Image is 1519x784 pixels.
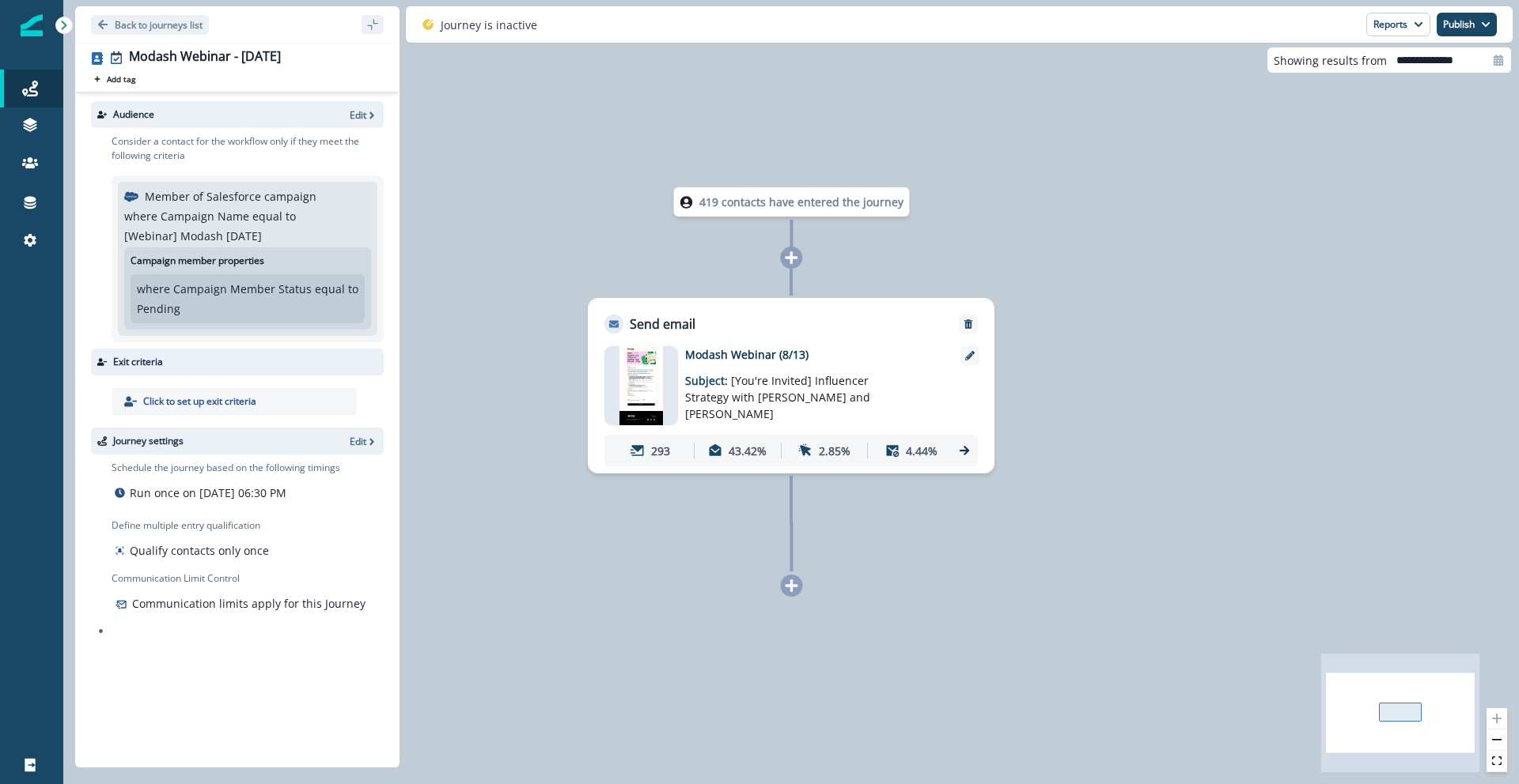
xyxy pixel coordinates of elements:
[1487,751,1507,772] button: fit view
[1274,52,1387,69] p: Showing results from
[791,220,792,296] g: Edge from node-dl-count to 59288e1a-e9b0-42ce-a44d-48df36b5e2ca
[112,134,384,163] p: Consider a contact for the workflow only if they meet the following criteria
[113,434,184,448] p: Journey settings
[91,15,209,35] button: Go back
[107,74,135,84] p: Add tag
[130,484,286,501] p: Run once on [DATE] 06:30 PM
[161,208,249,224] p: Campaign Name
[115,18,203,32] p: Back to journeys list
[729,443,767,459] p: 43.42%
[21,14,43,36] img: Inflection
[130,542,269,559] p: Qualify contacts only once
[137,300,180,317] p: Pending
[819,443,850,459] p: 2.85%
[350,435,377,448] button: Edit
[791,476,792,571] g: Edge from 59288e1a-e9b0-42ce-a44d-48df36b5e2ca to node-add-under-2803b346-628d-4ce9-866f-a5c1b70f...
[350,108,366,122] p: Edit
[91,73,138,85] button: Add tag
[124,228,262,244] p: [Webinar] Modash [DATE]
[129,49,281,66] div: Modash Webinar - [DATE]
[619,346,663,425] img: email asset unavailable
[956,318,981,330] button: Remove
[1366,13,1430,36] button: Reports
[143,394,256,409] p: Click to set up exit criteria
[630,315,695,334] p: Send email
[137,281,170,297] p: where
[685,363,883,422] p: Subject:
[685,373,870,421] span: [You're Invited] Influencer Strategy with [PERSON_NAME] and [PERSON_NAME]
[651,443,670,459] p: 293
[145,188,316,205] p: Member of Salesforce campaign
[906,443,938,459] p: 4.44%
[350,435,366,448] p: Edit
[132,595,366,612] p: Communication limits apply for this Journey
[1487,729,1507,751] button: zoom out
[588,298,994,473] div: Send emailRemoveemail asset unavailableModash Webinar (8/13)Subject: [You're Invited] Influencer ...
[112,461,340,475] p: Schedule the journey based on the following timings
[315,281,358,297] p: equal to
[685,346,938,363] p: Modash Webinar (8/13)
[173,281,312,297] p: Campaign Member Status
[441,17,537,33] p: Journey is inactive
[252,208,296,224] p: equal to
[362,15,384,34] button: sidebar collapse toggle
[112,571,384,586] p: Communication Limit Control
[1437,13,1497,36] button: Publish
[131,254,264,268] p: Campaign member properties
[113,107,154,122] p: Audience
[640,187,944,217] div: 419 contacts have entered the journey
[124,208,157,224] p: where
[112,518,272,533] p: Define multiple entry qualification
[350,108,377,122] button: Edit
[113,355,163,369] p: Exit criteria
[699,194,903,210] p: 419 contacts have entered the journey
